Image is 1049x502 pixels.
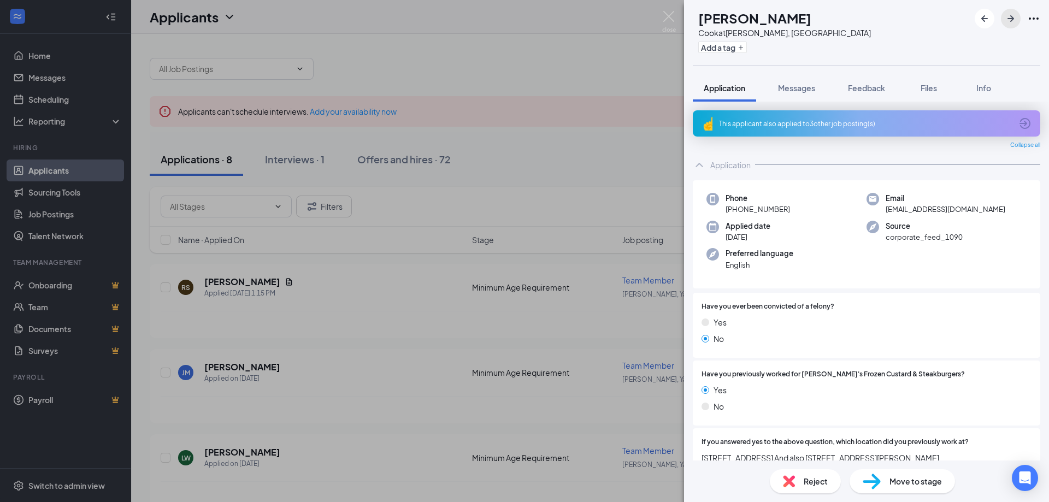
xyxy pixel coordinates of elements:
span: [DATE] [726,232,770,243]
div: Application [710,160,751,170]
div: Open Intercom Messenger [1012,465,1038,491]
span: [EMAIL_ADDRESS][DOMAIN_NAME] [886,204,1005,215]
span: No [714,400,724,412]
span: Have you ever been convicted of a felony? [702,302,834,312]
svg: ArrowCircle [1018,117,1032,130]
span: Move to stage [889,475,942,487]
span: Preferred language [726,248,793,259]
span: Messages [778,83,815,93]
span: Source [886,221,963,232]
span: Phone [726,193,790,204]
span: [PHONE_NUMBER] [726,204,790,215]
span: If you answered yes to the above question, which location did you previously work at? [702,437,969,447]
span: Applied date [726,221,770,232]
span: Info [976,83,991,93]
span: Application [704,83,745,93]
svg: Plus [738,44,744,51]
span: Email [886,193,1005,204]
svg: ArrowRight [1004,12,1017,25]
span: Feedback [848,83,885,93]
span: No [714,333,724,345]
button: ArrowLeftNew [975,9,994,28]
svg: Ellipses [1027,12,1040,25]
span: Collapse all [1010,141,1040,150]
span: Yes [714,316,727,328]
span: Yes [714,384,727,396]
h1: [PERSON_NAME] [698,9,811,27]
span: Files [921,83,937,93]
span: English [726,259,793,270]
div: Cook at [PERSON_NAME], [GEOGRAPHIC_DATA] [698,27,871,38]
span: corporate_feed_1090 [886,232,963,243]
span: Have you previously worked for [PERSON_NAME]'s Frozen Custard & Steakburgers? [702,369,965,380]
svg: ArrowLeftNew [978,12,991,25]
div: This applicant also applied to 3 other job posting(s) [719,119,1012,128]
button: PlusAdd a tag [698,42,747,53]
span: Reject [804,475,828,487]
svg: ChevronUp [693,158,706,172]
span: [STREET_ADDRESS] And also [STREET_ADDRESS][PERSON_NAME] [702,452,1032,464]
button: ArrowRight [1001,9,1021,28]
